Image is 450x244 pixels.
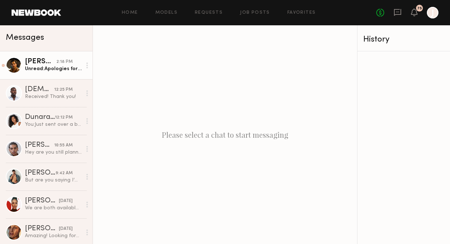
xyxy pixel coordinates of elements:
[25,149,82,156] div: Hey are you still planning on booking me for [DATE] shoot?
[25,86,54,93] div: [DEMOGRAPHIC_DATA][PERSON_NAME]
[59,198,73,205] div: [DATE]
[25,177,82,184] div: But are you saying I’m released from the shoot? Meaning someone else is doing it?
[122,10,138,15] a: Home
[417,7,422,10] div: 75
[195,10,223,15] a: Requests
[25,93,82,100] div: Received! Thank you!
[25,205,82,211] div: We are both available sending over photos now
[363,35,444,44] div: History
[56,170,73,177] div: 9:42 AM
[54,142,73,149] div: 10:55 AM
[240,10,270,15] a: Job Posts
[427,7,438,18] a: J
[54,86,73,93] div: 12:25 PM
[93,25,357,244] div: Please select a chat to start messaging
[25,121,82,128] div: You: Just sent over a booking request:) Will get the call sheet sent out once you confirm the cal...
[25,225,59,232] div: [PERSON_NAME]
[25,197,59,205] div: [PERSON_NAME]
[6,34,44,42] span: Messages
[25,65,82,72] div: Unread: Apologies for not replying before, I was filming in [GEOGRAPHIC_DATA]. I just returned to...
[25,170,56,177] div: [PERSON_NAME]
[25,232,82,239] div: Amazing! Looking forward to it. For [DATE], would I be able to do a morning time frame possibly p...
[25,114,55,121] div: Dunara S.
[55,114,73,121] div: 12:12 PM
[25,58,56,65] div: [PERSON_NAME]
[287,10,316,15] a: Favorites
[59,226,73,232] div: [DATE]
[155,10,177,15] a: Models
[56,59,73,65] div: 2:18 PM
[25,142,54,149] div: [PERSON_NAME]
